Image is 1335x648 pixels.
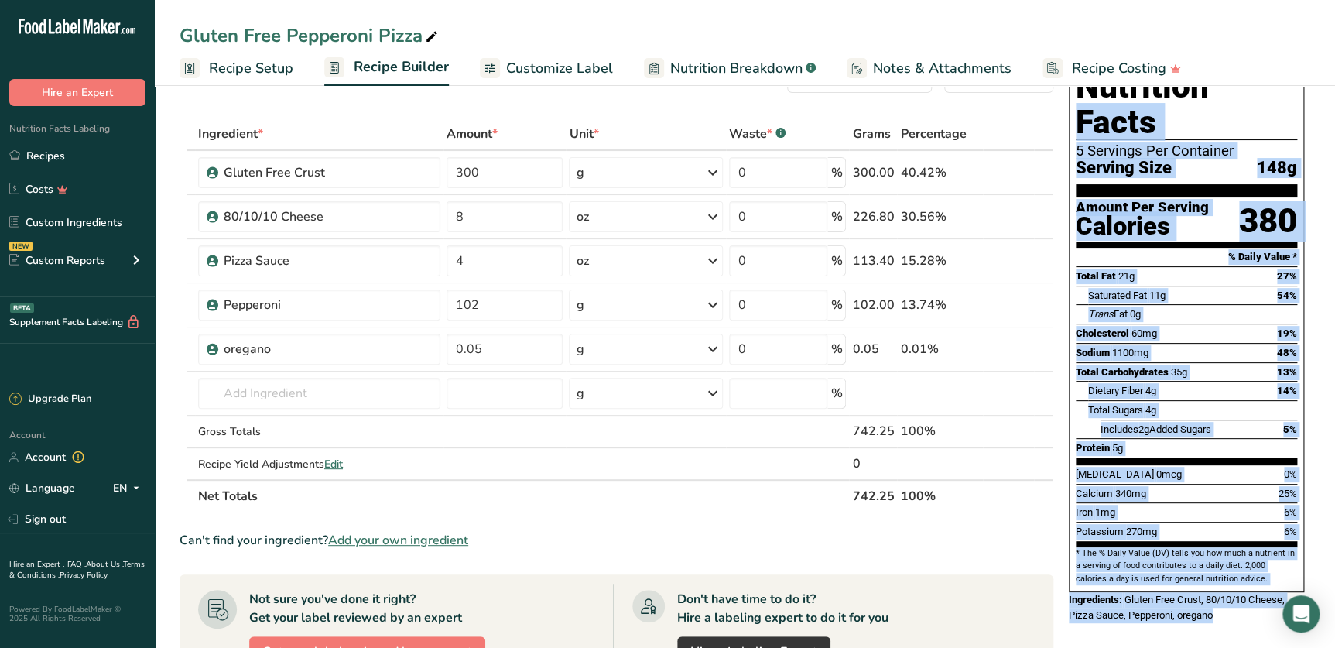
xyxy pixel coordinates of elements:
span: 48% [1277,347,1297,358]
span: Calcium [1076,488,1113,499]
span: Total Fat [1076,270,1116,282]
a: Nutrition Breakdown [644,51,816,86]
div: Gluten Free Pepperoni Pizza [180,22,441,50]
span: [MEDICAL_DATA] [1076,468,1154,480]
span: 4g [1145,404,1156,416]
div: BETA [10,303,34,313]
div: Powered By FoodLabelMaker © 2025 All Rights Reserved [9,605,145,623]
div: EN [113,479,145,498]
span: 14% [1277,385,1297,396]
span: Gluten Free Crust, 80/10/10 Cheese, Pizza Sauce, Pepperoni, oregano [1069,594,1285,621]
span: 60mg [1131,327,1157,339]
span: 19% [1277,327,1297,339]
span: 13% [1277,366,1297,378]
span: Fat [1088,308,1128,320]
a: FAQ . [67,559,86,570]
input: Add Ingredient [198,378,440,409]
span: 148g [1257,159,1297,178]
a: Recipe Builder [324,50,449,87]
section: % Daily Value * [1076,248,1297,266]
span: Potassium [1076,526,1124,537]
div: 30.56% [900,207,980,226]
span: Total Sugars [1088,404,1143,416]
span: Unit [569,125,598,143]
span: 0g [1130,308,1141,320]
div: 113.40 [852,252,894,270]
span: Sodium [1076,347,1110,358]
span: Notes & Attachments [873,58,1012,79]
span: 0% [1284,468,1297,480]
div: Can't find your ingredient? [180,531,1053,550]
div: g [576,384,584,403]
span: 0mcg [1156,468,1182,480]
span: Add your own ingredient [328,531,468,550]
a: Recipe Setup [180,51,293,86]
button: Hire an Expert [9,79,145,106]
div: Waste [729,125,786,143]
a: Privacy Policy [60,570,108,581]
div: Amount Per Serving [1076,201,1209,215]
div: oz [576,252,588,270]
span: Serving Size [1076,159,1172,178]
span: Ingredients: [1069,594,1122,605]
span: Edit [324,457,343,471]
div: 300.00 [852,163,894,182]
span: 4g [1145,385,1156,396]
div: Recipe Yield Adjustments [198,456,440,472]
div: 5 Servings Per Container [1076,143,1297,159]
span: Percentage [900,125,966,143]
span: Amount [447,125,498,143]
div: 742.25 [852,422,894,441]
th: Net Totals [195,479,850,512]
div: Gluten Free Crust [224,163,417,182]
span: 2g [1138,423,1149,435]
th: 100% [897,479,983,512]
div: oz [576,207,588,226]
div: Gross Totals [198,423,440,440]
span: 1mg [1095,506,1115,518]
div: Don't have time to do it? Hire a labeling expert to do it for you [677,590,888,627]
div: g [576,340,584,358]
div: Custom Reports [9,252,105,269]
span: Recipe Setup [209,58,293,79]
div: Calories [1076,215,1209,238]
span: Customize Label [506,58,613,79]
div: Upgrade Plan [9,392,91,407]
span: Grams [852,125,890,143]
a: Recipe Costing [1042,51,1181,86]
span: 5g [1112,442,1123,454]
div: g [576,163,584,182]
span: 27% [1277,270,1297,282]
div: 226.80 [852,207,894,226]
span: 21g [1118,270,1135,282]
a: About Us . [86,559,123,570]
span: 5% [1283,423,1297,435]
span: 54% [1277,290,1297,301]
div: 380 [1239,201,1297,242]
span: Recipe Costing [1072,58,1166,79]
a: Terms & Conditions . [9,559,145,581]
div: 15.28% [900,252,980,270]
span: 11g [1149,290,1166,301]
a: Language [9,475,75,502]
div: 80/10/10 Cheese [224,207,417,226]
div: oregano [224,340,417,358]
i: Trans [1088,308,1114,320]
div: 0.05 [852,340,894,358]
span: 340mg [1115,488,1146,499]
a: Notes & Attachments [847,51,1012,86]
span: Iron [1076,506,1093,518]
span: Includes Added Sugars [1101,423,1211,435]
span: Cholesterol [1076,327,1129,339]
div: 102.00 [852,296,894,314]
div: 0.01% [900,340,980,358]
section: * The % Daily Value (DV) tells you how much a nutrient in a serving of food contributes to a dail... [1076,547,1297,585]
th: 742.25 [849,479,897,512]
span: Ingredient [198,125,263,143]
div: Pepperoni [224,296,417,314]
span: 6% [1284,526,1297,537]
span: 6% [1284,506,1297,518]
div: 0 [852,454,894,473]
div: 13.74% [900,296,980,314]
a: Customize Label [480,51,613,86]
